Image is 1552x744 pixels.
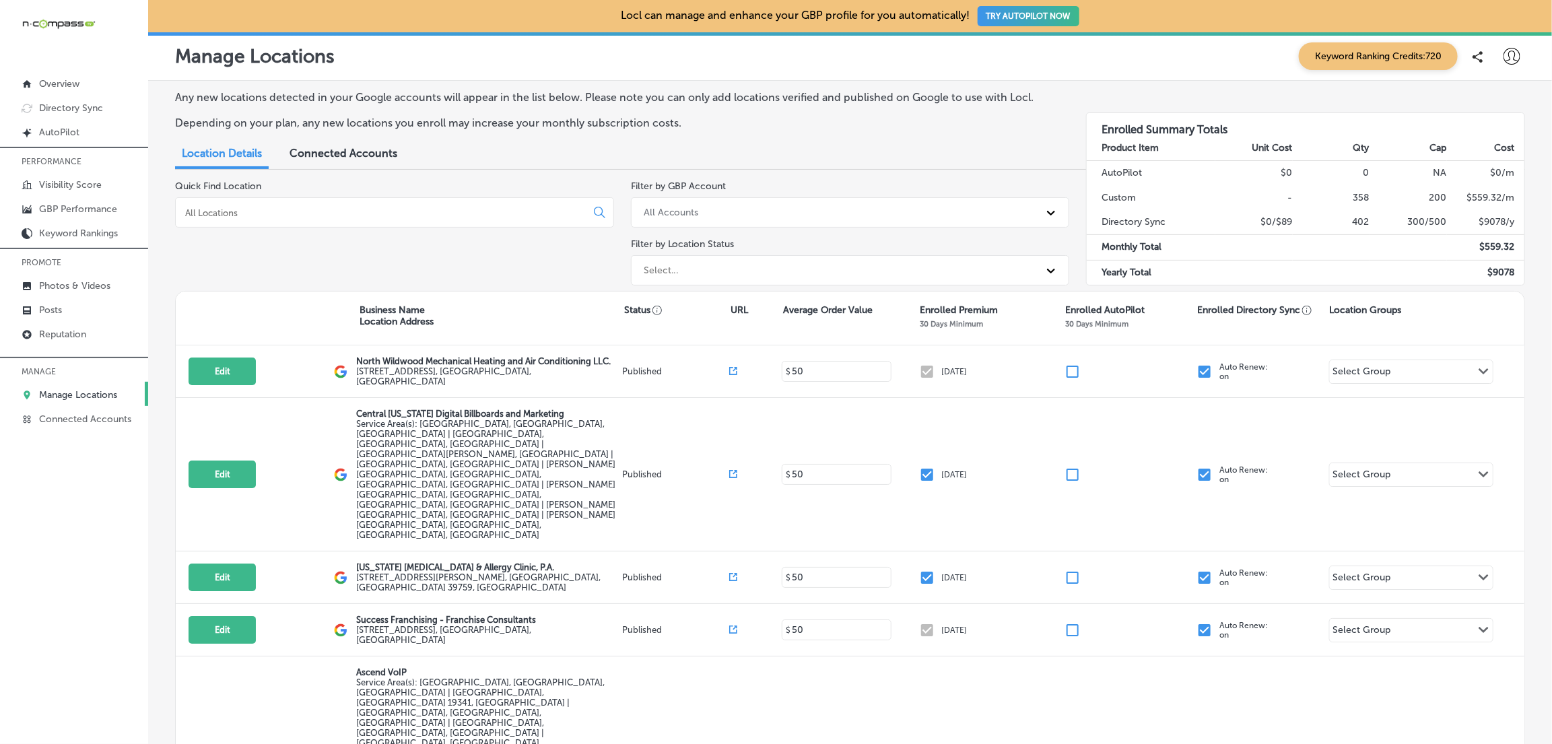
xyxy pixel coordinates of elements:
p: Enrolled Directory Sync [1197,304,1312,316]
th: Cap [1370,136,1448,161]
p: North Wildwood Mechanical Heating and Air Conditioning LLC. [356,356,619,366]
div: Select Group [1333,469,1391,484]
span: Location Details [182,147,262,160]
td: Monthly Total [1087,235,1215,260]
p: Any new locations detected in your Google accounts will appear in the list below. Please note you... [175,91,1052,104]
p: Business Name Location Address [360,304,434,327]
p: Posts [39,304,62,316]
button: Edit [189,461,256,488]
p: [DATE] [942,625,968,635]
p: Status [624,304,730,316]
p: AutoPilot [39,127,79,138]
p: Auto Renew: on [1219,362,1268,381]
p: Central [US_STATE] Digital Billboards and Marketing [356,409,619,419]
p: Location Groups [1330,304,1402,316]
h3: Enrolled Summary Totals [1087,113,1524,136]
div: All Accounts [644,207,699,218]
th: Qty [1293,136,1370,161]
td: 200 [1370,186,1448,210]
p: Published [622,625,729,635]
img: 660ab0bf-5cc7-4cb8-ba1c-48b5ae0f18e60NCTV_CLogo_TV_Black_-500x88.png [22,18,96,30]
p: Visibility Score [39,179,102,191]
td: 0 [1293,161,1370,186]
th: Cost [1447,136,1524,161]
span: Orlando, FL, USA | Kissimmee, FL, USA | Meadow Woods, FL 32824, USA | Hunters Creek, FL 32837, US... [356,419,615,540]
td: 402 [1293,210,1370,235]
label: Filter by GBP Account [631,180,727,192]
p: [DATE] [942,367,968,376]
span: Keyword Ranking Credits: 720 [1299,42,1458,70]
div: Select Group [1333,366,1391,381]
th: Unit Cost [1215,136,1293,161]
div: Select Group [1333,572,1391,587]
p: Auto Renew: on [1219,465,1268,484]
p: Connected Accounts [39,413,131,425]
td: $0 [1215,161,1293,186]
td: Custom [1087,186,1215,210]
p: Auto Renew: on [1219,621,1268,640]
p: Success Franchising - Franchise Consultants [356,615,619,625]
p: Directory Sync [39,102,103,114]
p: $ [786,625,790,635]
p: Enrolled Premium [920,304,998,316]
button: Edit [189,564,256,591]
p: Manage Locations [175,45,335,67]
p: Manage Locations [39,389,117,401]
p: Published [622,366,729,376]
p: Ascend VoIP [356,667,619,677]
p: Reputation [39,329,86,340]
img: logo [334,468,347,481]
td: $ 9078 /y [1447,210,1524,235]
p: 30 Days Minimum [920,319,983,329]
td: - [1215,186,1293,210]
button: Edit [189,358,256,385]
label: [STREET_ADDRESS] , [GEOGRAPHIC_DATA], [GEOGRAPHIC_DATA] [356,366,619,386]
p: Auto Renew: on [1219,568,1268,587]
p: Depending on your plan, any new locations you enroll may increase your monthly subscription costs. [175,116,1052,129]
p: GBP Performance [39,203,117,215]
p: $ [786,573,790,582]
img: logo [334,623,347,637]
label: Quick Find Location [175,180,261,192]
p: [DATE] [942,573,968,582]
label: [STREET_ADDRESS][PERSON_NAME] , [GEOGRAPHIC_DATA], [GEOGRAPHIC_DATA] 39759, [GEOGRAPHIC_DATA] [356,572,619,593]
td: Directory Sync [1087,210,1215,235]
p: Published [622,469,729,479]
button: TRY AUTOPILOT NOW [978,6,1079,26]
p: [US_STATE] [MEDICAL_DATA] & Allergy Clinic, P.A. [356,562,619,572]
label: Filter by Location Status [631,238,735,250]
td: AutoPilot [1087,161,1215,186]
td: NA [1370,161,1448,186]
td: 358 [1293,186,1370,210]
p: Overview [39,78,79,90]
p: Photos & Videos [39,280,110,292]
p: URL [731,304,748,316]
td: 300/500 [1370,210,1448,235]
p: $ [786,367,790,376]
div: Select Group [1333,624,1391,640]
p: $ [786,470,790,479]
img: logo [334,365,347,378]
td: Yearly Total [1087,260,1215,285]
p: Average Order Value [783,304,873,316]
td: $ 0 /m [1447,161,1524,186]
input: All Locations [184,207,583,219]
button: Edit [189,616,256,644]
strong: Product Item [1102,142,1159,154]
p: Keyword Rankings [39,228,118,239]
p: [DATE] [942,470,968,479]
td: $ 9078 [1447,260,1524,285]
div: Select... [644,265,679,276]
td: $0/$89 [1215,210,1293,235]
img: logo [334,571,347,584]
td: $ 559.32 [1447,235,1524,260]
label: [STREET_ADDRESS] , [GEOGRAPHIC_DATA], [GEOGRAPHIC_DATA] [356,625,619,645]
span: Connected Accounts [290,147,397,160]
p: Enrolled AutoPilot [1065,304,1145,316]
p: Published [622,572,729,582]
p: 30 Days Minimum [1065,319,1128,329]
td: $ 559.32 /m [1447,186,1524,210]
